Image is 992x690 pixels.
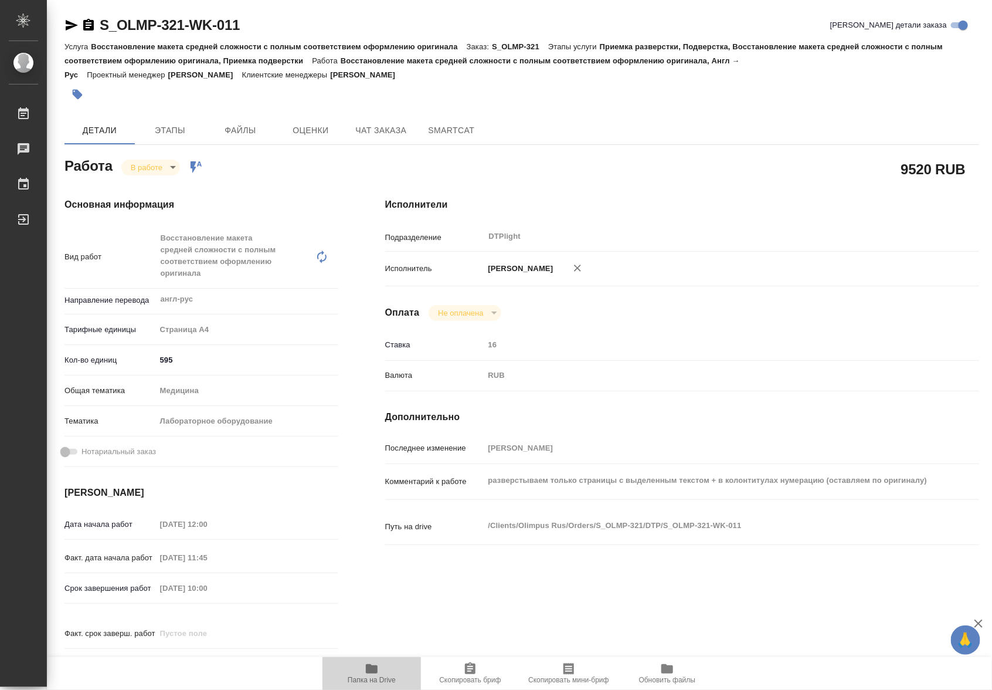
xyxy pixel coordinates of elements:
[156,580,259,597] input: Пустое поле
[64,628,156,640] p: Факт. срок заверш. работ
[64,486,338,500] h4: [PERSON_NAME]
[91,42,466,51] p: Восстановление макета средней сложности с полным соответствием оформлению оригинала
[87,70,168,79] p: Проектный менеджер
[156,549,259,566] input: Пустое поле
[353,123,409,138] span: Чат заказа
[64,18,79,32] button: Скопировать ссылку для ЯМессенджера
[64,198,338,212] h4: Основная информация
[156,320,338,340] div: Страница А4
[156,516,259,533] input: Пустое поле
[467,42,492,51] p: Заказ:
[484,471,930,491] textarea: разверстываем только страницы с выделенным текстом + в колонтитулах нумерацию (оставляем по ориги...
[429,305,501,321] div: В работе
[64,385,156,397] p: Общая тематика
[64,42,91,51] p: Услуга
[901,159,966,179] h2: 9520 RUB
[951,625,980,655] button: 🙏
[64,583,156,594] p: Срок завершения работ
[330,70,404,79] p: [PERSON_NAME]
[64,415,156,427] p: Тематика
[81,446,156,458] span: Нотариальный заказ
[484,336,930,353] input: Пустое поле
[168,70,242,79] p: [PERSON_NAME]
[830,19,947,31] span: [PERSON_NAME] детали заказа
[283,123,339,138] span: Оценки
[212,123,269,138] span: Файлы
[385,263,484,275] p: Исполнитель
[492,42,548,51] p: S_OLMP-321
[242,70,331,79] p: Клиентские менеджеры
[548,42,600,51] p: Этапы услуги
[484,439,930,456] input: Пустое поле
[639,676,696,684] span: Обновить файлы
[64,552,156,564] p: Факт. дата начала работ
[64,519,156,530] p: Дата начала работ
[385,521,484,533] p: Путь на drive
[100,17,240,33] a: S_OLMP-321-WK-011
[385,476,484,488] p: Комментарий к работе
[421,657,519,690] button: Скопировать бриф
[519,657,618,690] button: Скопировать мини-бриф
[127,163,166,172] button: В работе
[64,251,156,263] p: Вид работ
[156,381,338,401] div: Медицина
[312,56,341,65] p: Работа
[484,263,553,275] p: [PERSON_NAME]
[156,411,338,431] div: Лабораторное оборудование
[423,123,480,138] span: SmartCat
[72,123,128,138] span: Детали
[565,255,590,281] button: Удалить исполнителя
[439,676,501,684] span: Скопировать бриф
[64,354,156,366] p: Кол-во единиц
[64,324,156,336] p: Тарифные единицы
[322,657,421,690] button: Папка на Drive
[156,351,338,368] input: ✎ Введи что-нибудь
[385,232,484,243] p: Подразделение
[64,82,90,107] button: Добавить тэг
[64,295,156,306] p: Направление перевода
[385,442,484,454] p: Последнее изменение
[484,516,930,536] textarea: /Clients/Olimpus Rus/Orders/S_OLMP-321/DTP/S_OLMP-321-WK-011
[618,657,716,690] button: Обновить файлы
[156,655,259,672] input: ✎ Введи что-нибудь
[348,676,396,684] span: Папка на Drive
[434,308,487,318] button: Не оплачена
[385,339,484,351] p: Ставка
[956,628,976,652] span: 🙏
[156,625,259,642] input: Пустое поле
[385,198,979,212] h4: Исполнители
[81,18,96,32] button: Скопировать ссылку
[121,160,180,175] div: В работе
[64,56,740,79] p: Восстановление макета средней сложности с полным соответствием оформлению оригинала, Англ → Рус
[64,154,113,175] h2: Работа
[484,366,930,385] div: RUB
[385,370,484,381] p: Валюта
[385,306,420,320] h4: Оплата
[528,676,609,684] span: Скопировать мини-бриф
[142,123,198,138] span: Этапы
[385,410,979,424] h4: Дополнительно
